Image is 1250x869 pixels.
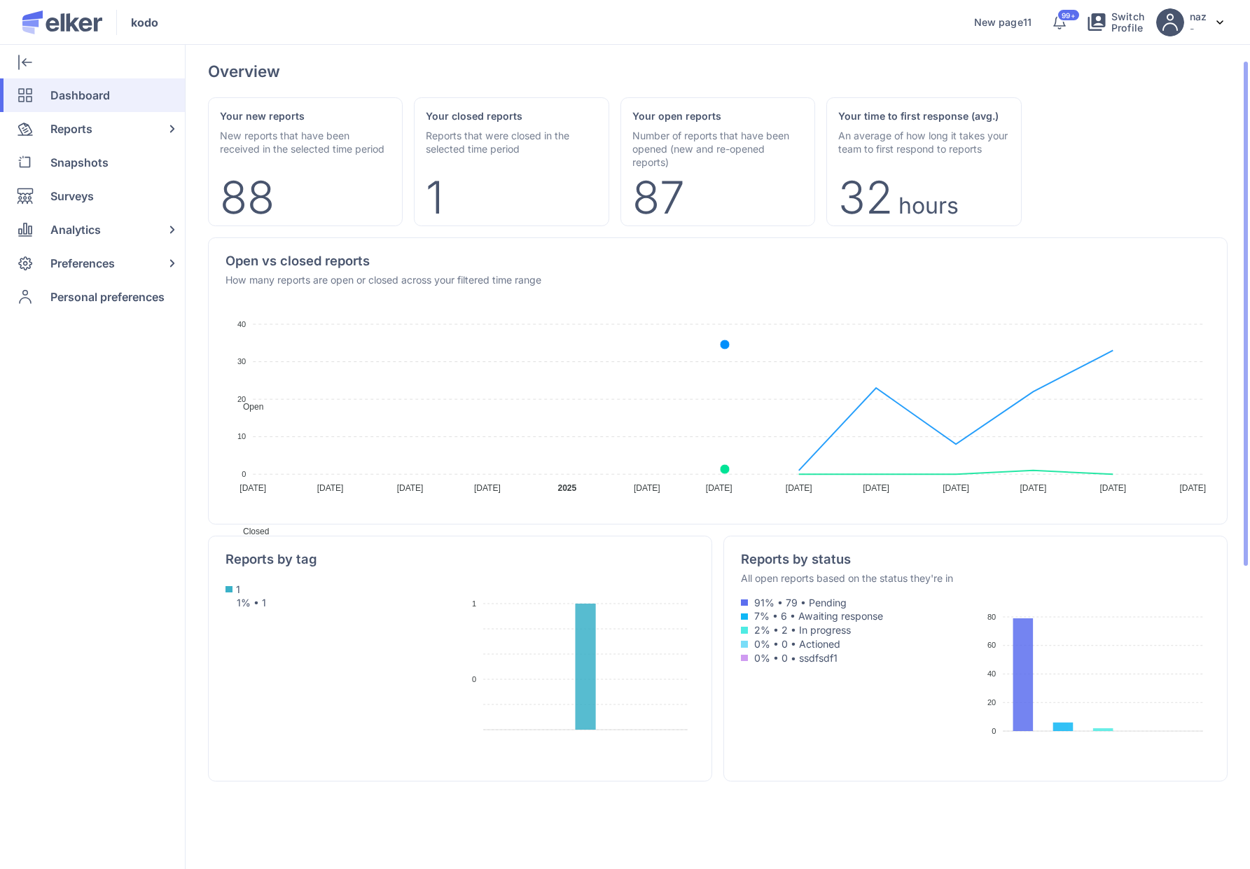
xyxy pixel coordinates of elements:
[208,62,280,81] div: Overview
[987,641,996,649] tspan: 60
[237,395,246,403] tspan: 20
[220,129,391,155] div: New reports that have been received in the selected time period
[751,651,970,665] span: 0% • 0 • ssdfsdf1
[50,179,94,213] span: Surveys
[237,357,246,366] tspan: 30
[1062,12,1075,19] span: 99+
[1190,11,1207,22] h5: naz
[225,597,266,609] span: 1% • 1
[987,669,996,678] tspan: 40
[426,181,443,215] div: 1
[50,112,92,146] span: Reports
[50,246,115,280] span: Preferences
[50,280,165,314] span: Personal preferences
[838,129,1009,155] div: An average of how long it takes your team to first respond to reports
[50,213,101,246] span: Analytics
[225,553,317,566] div: Reports by tag
[1111,11,1145,34] span: Switch Profile
[225,255,541,267] div: Open vs closed reports
[632,129,803,169] div: Number of reports that have been opened (new and re-opened reports)
[632,109,803,123] div: Your open reports
[751,637,970,651] span: 0% • 0 • Actioned
[426,129,597,155] div: Reports that were closed in the selected time period
[225,273,541,286] div: How many reports are open or closed across your filtered time range
[1190,22,1207,34] p: -
[751,596,970,610] span: 91% • 79 • Pending
[751,623,970,637] span: 2% • 2 • In progress
[751,609,970,623] span: 7% • 6 • Awaiting response
[232,527,269,536] span: Closed
[426,109,597,123] div: Your closed reports
[838,181,893,215] div: 32
[232,402,263,412] span: Open
[472,599,476,607] tspan: 1
[236,583,240,597] span: 1
[50,78,110,112] span: Dashboard
[741,571,953,585] div: All open reports based on the status they're in
[472,674,476,683] tspan: 0
[22,11,102,34] img: Elker
[632,181,685,215] div: 87
[898,197,959,215] div: Hours
[992,726,996,735] tspan: 0
[131,14,158,31] span: kodo
[987,612,996,620] tspan: 80
[239,483,266,493] tspan: [DATE]
[838,109,1009,123] div: Your time to first response (avg.)
[242,470,246,478] tspan: 0
[1156,8,1184,36] img: avatar
[50,146,109,179] span: Snapshots
[974,17,1032,28] a: New page11
[237,320,246,328] tspan: 40
[237,432,246,440] tspan: 10
[741,553,953,566] div: Reports by status
[987,698,996,707] tspan: 20
[220,181,275,215] div: 88
[220,109,391,123] div: Your new reports
[1216,20,1223,25] img: svg%3e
